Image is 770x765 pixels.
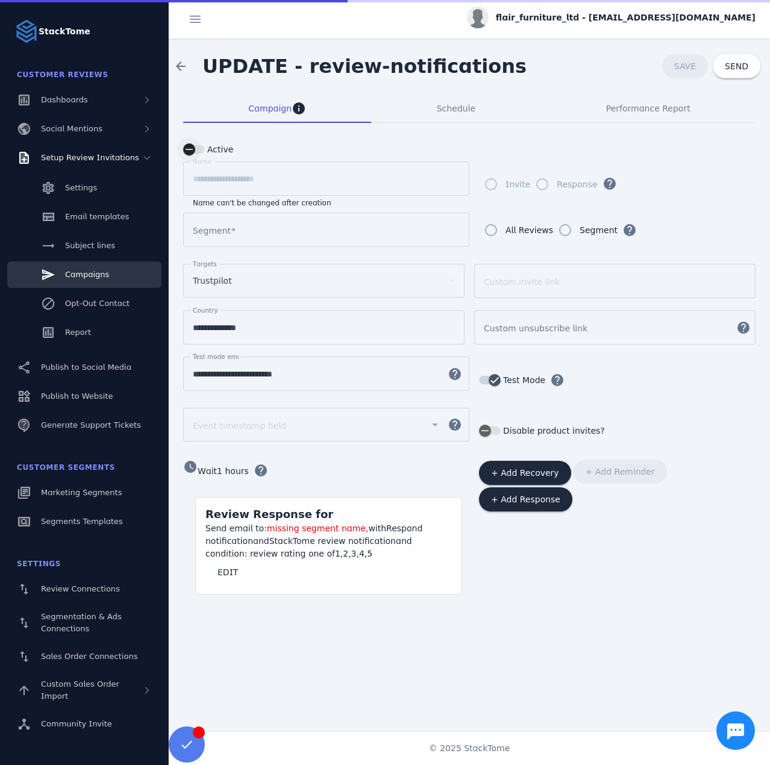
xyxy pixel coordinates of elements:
[193,226,231,236] mat-label: Segment
[7,354,161,381] a: Publish to Social Media
[429,742,510,755] span: © 2025 StackTome
[65,212,129,221] span: Email templates
[484,277,560,287] mat-label: Custom invite link
[41,652,137,661] span: Sales Order Connections
[41,584,120,593] span: Review Connections
[7,412,161,439] a: Generate Support Tickets
[17,70,108,79] span: Customer Reviews
[17,463,115,472] span: Customer Segments
[14,19,39,43] img: Logo image
[205,142,233,157] label: Active
[193,158,211,165] mat-label: Name
[506,223,553,237] div: All Reviews
[183,460,198,474] mat-icon: watch_later
[491,469,559,477] span: + Add Recovery
[205,560,250,584] button: EDIT
[193,223,460,237] input: Segment
[41,124,102,133] span: Social Mentions
[41,420,141,429] span: Generate Support Tickets
[7,233,161,259] a: Subject lines
[437,104,475,113] span: Schedule
[193,273,232,288] span: Trustpilot
[41,363,131,372] span: Publish to Social Media
[7,261,161,288] a: Campaigns
[440,417,469,432] mat-icon: help
[267,523,369,533] span: missing segment name,
[7,204,161,230] a: Email templates
[217,466,249,476] span: 1 hours
[7,711,161,737] a: Community Invite
[65,241,115,250] span: Subject lines
[41,517,123,526] span: Segments Templates
[501,373,545,387] label: Test Mode
[41,95,88,104] span: Dashboards
[193,196,331,208] mat-hint: Name can't be changed after creation
[725,62,748,70] span: SEND
[253,536,269,546] span: and
[41,153,139,162] span: Setup Review Invitations
[7,576,161,602] a: Review Connections
[248,104,292,113] span: Campaign
[41,679,119,701] span: Custom Sales Order Import
[193,320,455,335] input: Country
[65,183,97,192] span: Settings
[479,487,572,511] button: + Add Response
[39,25,90,38] strong: StackTome
[205,508,333,520] span: Review Response for
[41,488,122,497] span: Marketing Segments
[368,523,386,533] span: with
[41,392,113,401] span: Publish to Website
[7,175,161,201] a: Settings
[193,260,217,267] mat-label: Targets
[193,421,286,431] mat-label: Event timestamp field
[65,299,130,308] span: Opt-Out Contact
[467,7,756,28] button: flair_furniture_ltd - [EMAIL_ADDRESS][DOMAIN_NAME]
[7,508,161,535] a: Segments Templates
[65,270,109,279] span: Campaigns
[205,523,267,533] span: Send email to:
[440,367,469,381] mat-icon: help
[467,7,489,28] img: profile.jpg
[202,55,527,78] span: UPDATE - review-notifications
[41,719,112,728] span: Community Invite
[7,605,161,641] a: Segmentation & Ads Connections
[7,383,161,410] a: Publish to Website
[205,522,452,560] div: Respond notification StackTome review notification 1,2,3,4,5
[484,323,587,333] mat-label: Custom unsubscribe link
[7,319,161,346] a: Report
[193,307,218,314] mat-label: Country
[577,223,618,237] label: Segment
[479,461,571,485] button: + Add Recovery
[7,643,161,670] a: Sales Order Connections
[491,495,560,504] span: + Add Response
[218,568,238,576] span: EDIT
[17,560,61,568] span: Settings
[292,101,306,116] mat-icon: info
[65,328,91,337] span: Report
[501,423,605,438] label: Disable product invites?
[554,177,597,192] label: Response
[503,177,530,192] label: Invite
[41,612,122,633] span: Segmentation & Ads Connections
[193,353,245,360] mat-label: Test mode email
[7,479,161,506] a: Marketing Segments
[7,290,161,317] a: Opt-Out Contact
[496,11,756,24] span: flair_furniture_ltd - [EMAIL_ADDRESS][DOMAIN_NAME]
[606,104,690,113] span: Performance Report
[713,54,760,78] button: SEND
[198,466,217,476] span: Wait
